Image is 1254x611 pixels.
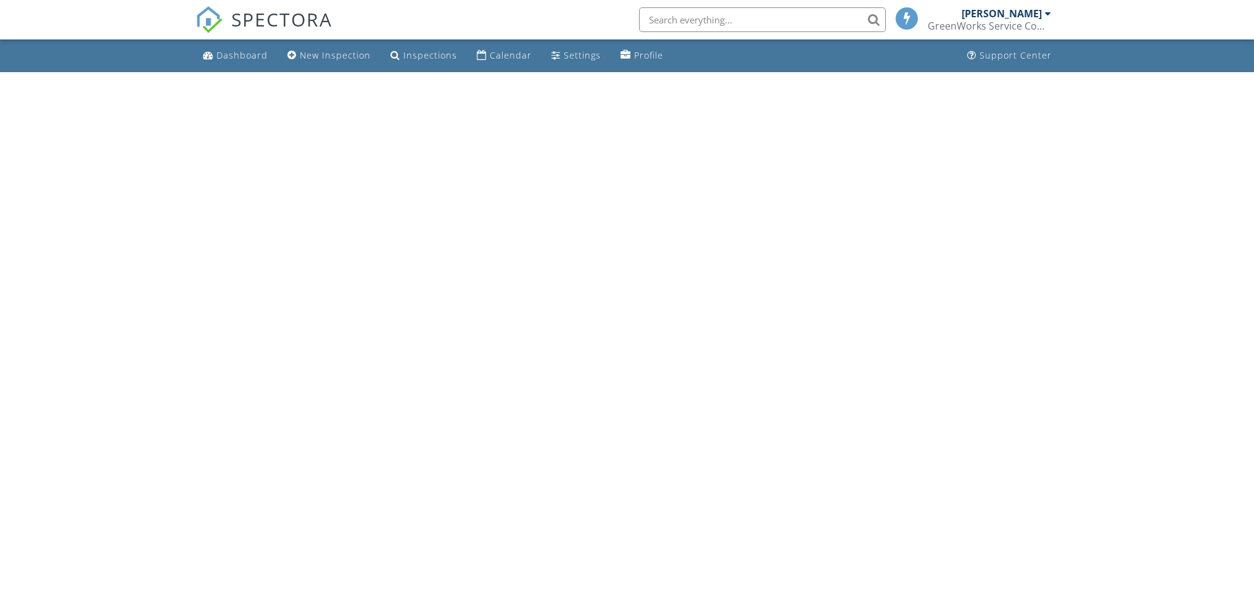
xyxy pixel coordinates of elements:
[490,49,532,61] div: Calendar
[564,49,601,61] div: Settings
[616,44,668,67] a: Profile
[283,44,376,67] a: New Inspection
[196,6,223,33] img: The Best Home Inspection Software - Spectora
[231,6,332,32] span: SPECTORA
[217,49,268,61] div: Dashboard
[547,44,606,67] a: Settings
[639,7,886,32] input: Search everything...
[403,49,457,61] div: Inspections
[634,49,663,61] div: Profile
[962,44,1057,67] a: Support Center
[928,20,1051,32] div: GreenWorks Service Company
[386,44,462,67] a: Inspections
[196,17,332,43] a: SPECTORA
[980,49,1052,61] div: Support Center
[962,7,1042,20] div: [PERSON_NAME]
[198,44,273,67] a: Dashboard
[472,44,537,67] a: Calendar
[300,49,371,61] div: New Inspection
